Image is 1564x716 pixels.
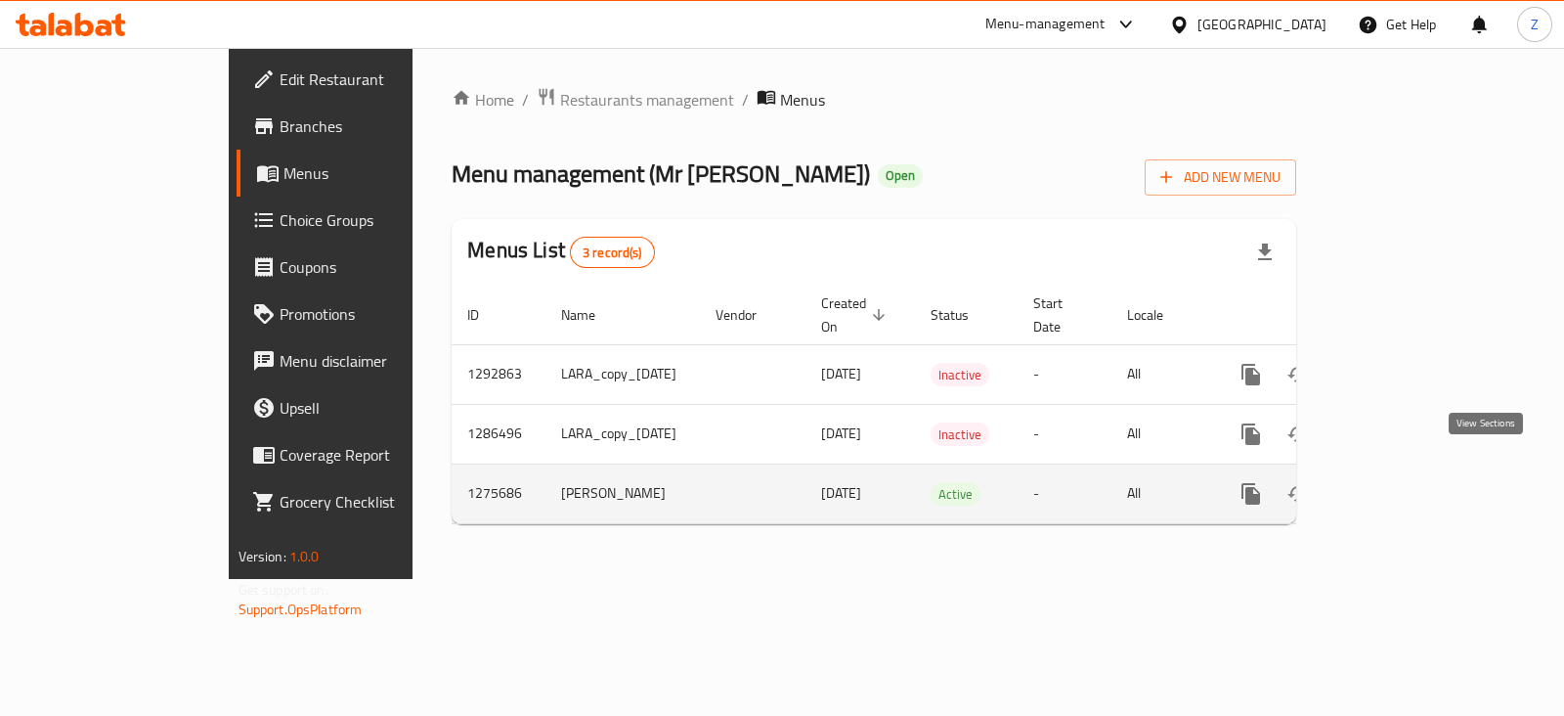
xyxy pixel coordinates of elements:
span: ID [467,303,504,327]
span: Name [561,303,621,327]
a: Grocery Checklist [237,478,490,525]
th: Actions [1212,286,1431,345]
nav: breadcrumb [452,87,1296,112]
span: Coverage Report [280,443,474,467]
div: Total records count [570,237,655,268]
span: Promotions [280,302,474,326]
td: [PERSON_NAME] [545,464,700,523]
li: / [742,88,749,112]
span: Add New Menu [1160,165,1281,190]
div: Inactive [931,363,989,386]
a: Upsell [237,384,490,431]
td: All [1111,404,1212,464]
td: LARA_copy_[DATE] [545,344,700,404]
span: Restaurants management [560,88,734,112]
span: Upsell [280,396,474,420]
span: Start Date [1033,291,1088,338]
li: / [522,88,529,112]
span: Locale [1127,303,1189,327]
span: Menu management ( Mr [PERSON_NAME] ) [452,152,870,196]
div: Menu-management [985,13,1106,36]
button: Add New Menu [1145,159,1296,196]
button: Change Status [1275,470,1322,517]
span: Edit Restaurant [280,67,474,91]
td: 1275686 [452,464,545,523]
div: Active [931,482,980,506]
a: Restaurants management [537,87,734,112]
td: - [1018,464,1111,523]
span: Open [878,167,923,184]
div: Open [878,164,923,188]
span: Menus [780,88,825,112]
span: Version: [239,544,286,569]
button: Change Status [1275,351,1322,398]
span: [DATE] [821,480,861,506]
span: Branches [280,114,474,138]
div: [GEOGRAPHIC_DATA] [1197,14,1326,35]
a: Coupons [237,244,490,291]
td: LARA_copy_[DATE] [545,404,700,464]
span: Inactive [931,364,989,386]
span: Coupons [280,255,474,279]
button: more [1228,411,1275,458]
td: 1286496 [452,404,545,464]
span: [DATE] [821,361,861,386]
span: 1.0.0 [289,544,320,569]
span: Active [931,483,980,506]
td: 1292863 [452,344,545,404]
span: Get support on: [239,577,328,603]
a: Edit Restaurant [237,56,490,103]
span: Choice Groups [280,208,474,232]
span: Vendor [716,303,782,327]
span: [DATE] [821,421,861,446]
span: Menus [283,161,474,185]
div: Export file [1241,229,1288,276]
a: Coverage Report [237,431,490,478]
a: Menu disclaimer [237,337,490,384]
a: Support.OpsPlatform [239,597,363,622]
td: All [1111,344,1212,404]
a: Menus [237,150,490,197]
span: Grocery Checklist [280,490,474,514]
div: Inactive [931,423,989,446]
a: Choice Groups [237,197,490,244]
h2: Menus List [467,236,654,268]
td: All [1111,464,1212,523]
button: more [1228,351,1275,398]
span: Status [931,303,994,327]
td: - [1018,344,1111,404]
span: Menu disclaimer [280,349,474,373]
a: Promotions [237,291,490,337]
td: - [1018,404,1111,464]
button: more [1228,470,1275,517]
table: enhanced table [452,286,1431,524]
span: Z [1531,14,1539,35]
span: 3 record(s) [571,244,654,262]
span: Inactive [931,424,989,446]
a: Branches [237,103,490,150]
span: Created On [821,291,891,338]
button: Change Status [1275,411,1322,458]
